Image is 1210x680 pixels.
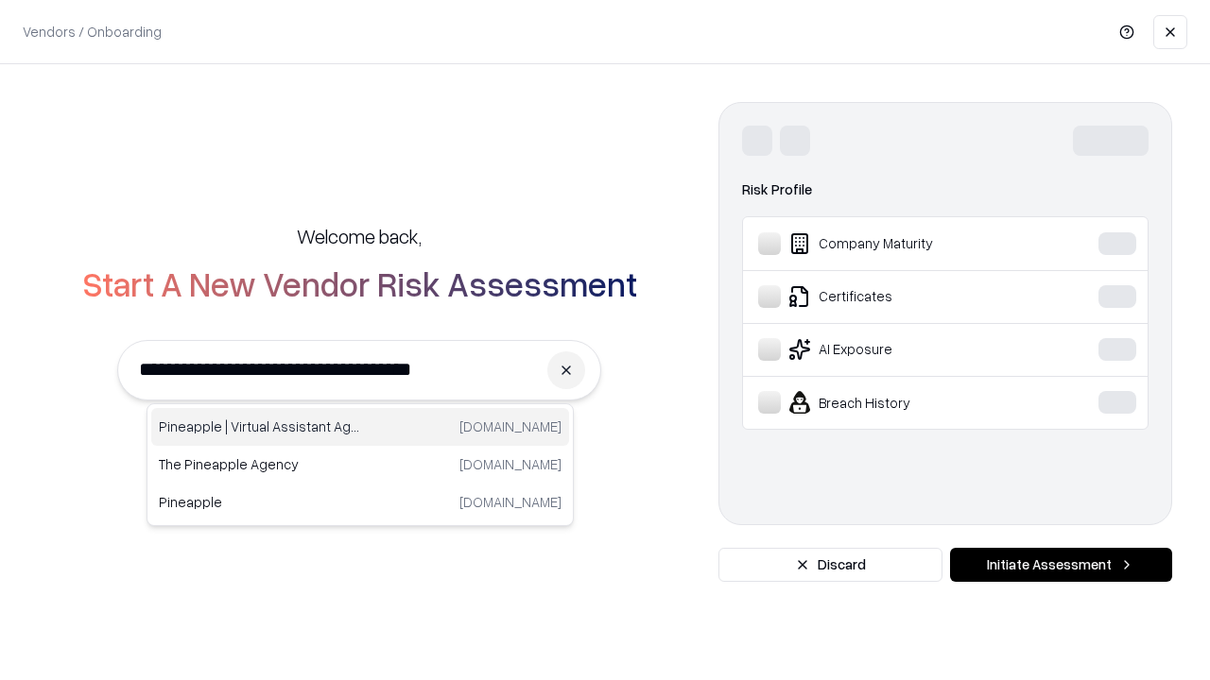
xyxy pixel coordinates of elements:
p: [DOMAIN_NAME] [459,416,562,436]
div: Suggestions [147,403,574,526]
div: AI Exposure [758,338,1041,361]
p: The Pineapple Agency [159,454,360,474]
div: Risk Profile [742,178,1149,201]
p: [DOMAIN_NAME] [459,492,562,512]
button: Discard [718,548,942,582]
h2: Start A New Vendor Risk Assessment [82,264,637,302]
h5: Welcome back, [297,223,422,249]
p: Pineapple | Virtual Assistant Agency [159,416,360,436]
p: Pineapple [159,492,360,512]
p: Vendors / Onboarding [23,22,162,42]
div: Certificates [758,285,1041,308]
div: Company Maturity [758,232,1041,255]
button: Initiate Assessment [950,548,1172,582]
p: [DOMAIN_NAME] [459,454,562,474]
div: Breach History [758,391,1041,414]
